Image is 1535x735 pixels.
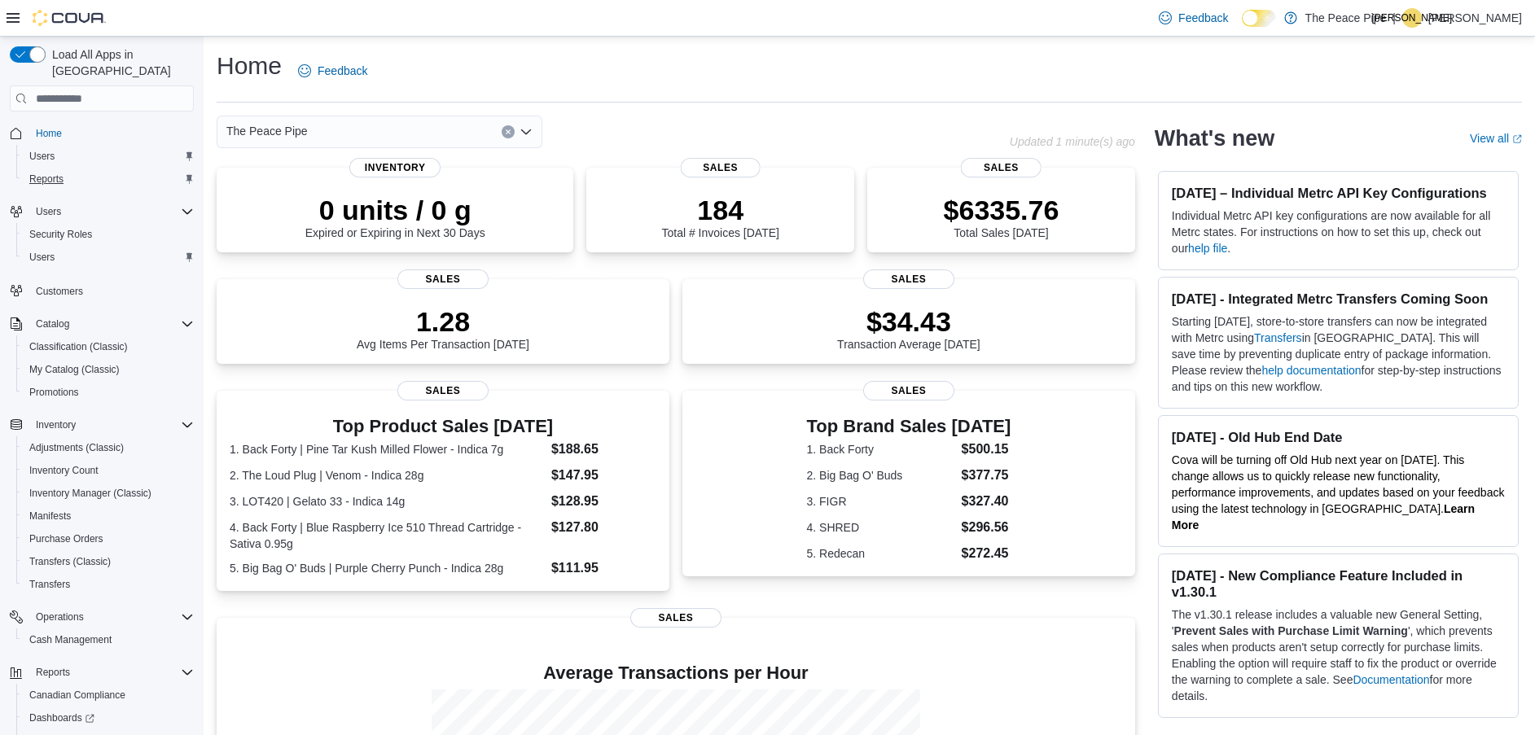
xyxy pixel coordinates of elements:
[3,661,200,684] button: Reports
[397,381,489,400] span: Sales
[23,708,194,728] span: Dashboards
[23,483,158,503] a: Inventory Manager (Classic)
[397,269,489,289] span: Sales
[23,630,118,650] a: Cash Management
[36,610,84,623] span: Operations
[16,684,200,707] button: Canadian Compliance
[23,247,194,267] span: Users
[29,415,194,435] span: Inventory
[3,278,200,302] button: Customers
[837,305,980,338] p: $34.43
[29,340,128,353] span: Classification (Classic)
[305,194,485,226] p: 0 units / 0 g
[16,573,200,596] button: Transfers
[3,200,200,223] button: Users
[1178,10,1228,26] span: Feedback
[1188,242,1227,255] a: help file
[16,550,200,573] button: Transfers (Classic)
[3,413,200,436] button: Inventory
[807,545,955,562] dt: 5. Redecan
[292,55,374,87] a: Feedback
[36,666,70,679] span: Reports
[23,483,194,503] span: Inventory Manager (Classic)
[1010,135,1135,148] p: Updated 1 minute(s) ago
[961,158,1042,177] span: Sales
[863,269,954,289] span: Sales
[23,225,99,244] a: Security Roles
[1172,291,1505,307] h3: [DATE] - Integrated Metrc Transfers Coming Soon
[23,575,194,594] span: Transfers
[226,121,308,141] span: The Peace Pipe
[16,459,200,482] button: Inventory Count
[29,663,77,682] button: Reports
[520,125,533,138] button: Open list of options
[16,358,200,381] button: My Catalog (Classic)
[29,415,82,435] button: Inventory
[23,506,194,526] span: Manifests
[23,383,194,402] span: Promotions
[29,464,99,477] span: Inventory Count
[23,461,105,480] a: Inventory Count
[1261,364,1361,377] a: help documentation
[29,607,194,627] span: Operations
[962,466,1011,485] dd: $377.75
[318,63,367,79] span: Feedback
[1172,429,1505,445] h3: [DATE] - Old Hub End Date
[944,194,1059,226] p: $6335.76
[16,707,200,729] a: Dashboards
[3,121,200,145] button: Home
[23,630,194,650] span: Cash Management
[807,493,955,510] dt: 3. FIGR
[29,386,79,399] span: Promotions
[3,313,200,335] button: Catalog
[1242,27,1243,28] span: Dark Mode
[807,417,1011,436] h3: Top Brand Sales [DATE]
[1254,331,1302,344] a: Transfers
[16,168,200,190] button: Reports
[1172,567,1505,600] h3: [DATE] - New Compliance Feature Included in v1.30.1
[661,194,778,226] p: 184
[29,123,194,143] span: Home
[29,532,103,545] span: Purchase Orders
[551,440,656,459] dd: $188.65
[23,225,194,244] span: Security Roles
[16,527,200,550] button: Purchase Orders
[1372,8,1453,28] span: [PERSON_NAME]
[349,158,441,177] span: Inventory
[16,381,200,404] button: Promotions
[962,518,1011,537] dd: $296.56
[29,173,64,186] span: Reports
[29,441,124,454] span: Adjustments (Classic)
[36,418,76,431] span: Inventory
[16,628,200,651] button: Cash Management
[23,438,130,457] a: Adjustments (Classic)
[962,440,1011,459] dd: $500.15
[230,417,656,436] h3: Top Product Sales [DATE]
[502,125,515,138] button: Clear input
[29,487,151,500] span: Inventory Manager (Classic)
[1470,132,1522,145] a: View allExternal link
[807,519,955,536] dt: 4. SHRED
[29,510,71,523] span: Manifests
[29,578,70,591] span: Transfers
[230,441,545,457] dt: 1. Back Forty | Pine Tar Kush Milled Flower - Indica 7g
[551,466,656,485] dd: $147.95
[230,493,545,510] dt: 3. LOT420 | Gelato 33 - Indica 14g
[29,689,125,702] span: Canadian Compliance
[1174,624,1408,637] strong: Prevent Sales with Purchase Limit Warning
[551,518,656,537] dd: $127.80
[551,558,656,578] dd: $111.95
[29,124,68,143] a: Home
[23,708,101,728] a: Dashboards
[3,606,200,628] button: Operations
[230,519,545,552] dt: 4. Back Forty | Blue Raspberry Ice 510 Thread Cartridge - Sativa 0.95g
[23,337,194,357] span: Classification (Classic)
[29,282,90,301] a: Customers
[23,147,61,166] a: Users
[807,467,955,483] dt: 2. Big Bag O' Buds
[29,202,194,221] span: Users
[661,194,778,239] div: Total # Invoices [DATE]
[16,145,200,168] button: Users
[23,247,61,267] a: Users
[217,50,282,82] h1: Home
